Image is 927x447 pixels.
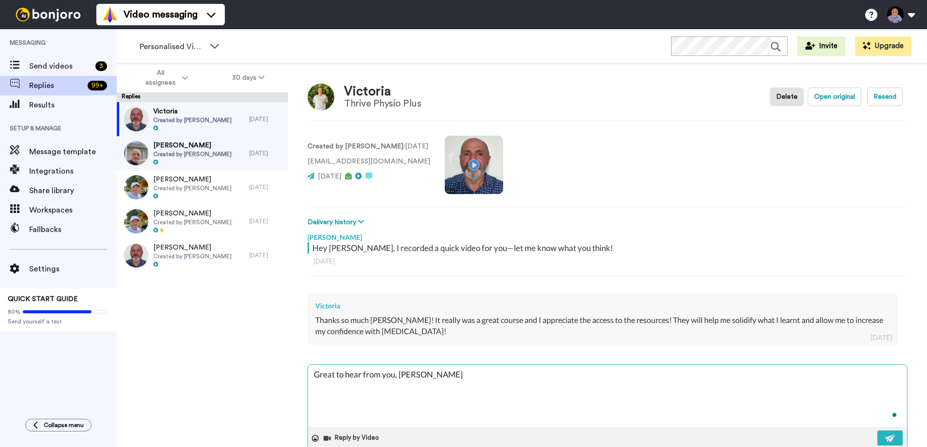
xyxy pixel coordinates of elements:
[308,157,430,167] p: [EMAIL_ADDRESS][DOMAIN_NAME]
[249,183,283,191] div: [DATE]
[249,149,283,157] div: [DATE]
[95,61,107,71] div: 3
[867,88,903,106] button: Resend
[8,318,109,325] span: Send yourself a test
[871,333,892,342] div: [DATE]
[29,60,91,72] span: Send videos
[153,150,232,158] span: Created by [PERSON_NAME]
[153,252,232,260] span: Created by [PERSON_NAME]
[770,88,804,106] button: Delete
[808,88,861,106] button: Open original
[12,8,85,21] img: bj-logo-header-white.svg
[210,69,287,87] button: 30 days
[308,228,908,242] div: [PERSON_NAME]
[124,209,148,233] img: adf77b6b-22c7-454a-aac3-1f8dd9c9cceb-thumb.jpg
[29,99,117,111] span: Results
[29,185,117,197] span: Share library
[308,217,367,228] button: Delivery history
[124,243,148,268] img: 8cd21154-8c29-4b91-bf81-7f93de8309cb-thumb.jpg
[117,170,288,204] a: [PERSON_NAME]Created by [PERSON_NAME][DATE]
[249,251,283,259] div: [DATE]
[117,92,288,102] div: Replies
[153,141,232,150] span: [PERSON_NAME]
[308,84,334,110] img: Image of Victoria
[124,141,148,165] img: 7fad4806-593f-4409-a888-e7a0762dfae5-thumb.jpg
[29,224,117,235] span: Fallbacks
[44,421,84,429] span: Collapse menu
[249,217,283,225] div: [DATE]
[29,80,84,91] span: Replies
[313,256,902,266] div: [DATE]
[141,68,180,88] span: All assignees
[117,238,288,272] a: [PERSON_NAME]Created by [PERSON_NAME][DATE]
[308,142,430,152] p: : [DATE]
[124,175,148,199] img: 64fdea38-93b6-46d9-ac00-a6c127f32b16-thumb.jpg
[308,365,907,427] textarea: To enrich screen reader interactions, please activate Accessibility in Grammarly extension settings
[153,184,232,192] span: Created by [PERSON_NAME]
[323,431,382,446] button: Reply by Video
[153,243,232,252] span: [PERSON_NAME]
[153,209,232,218] span: [PERSON_NAME]
[315,315,890,337] div: Thanks so much [PERSON_NAME]! It really was a great course and I appreciate the access to the res...
[798,36,845,56] button: Invite
[153,175,232,184] span: [PERSON_NAME]
[88,81,107,90] div: 99 +
[312,242,905,254] div: Hey [PERSON_NAME], I recorded a quick video for you—let me know what you think!
[315,301,890,311] div: Victoria
[117,136,288,170] a: [PERSON_NAME]Created by [PERSON_NAME][DATE]
[153,107,232,116] span: Victoria
[153,116,232,124] span: Created by [PERSON_NAME]
[124,8,198,21] span: Video messaging
[308,143,403,150] strong: Created by [PERSON_NAME]
[8,296,78,303] span: QUICK START GUIDE
[29,165,117,177] span: Integrations
[117,102,288,136] a: VictoriaCreated by [PERSON_NAME][DATE]
[25,419,91,431] button: Collapse menu
[124,107,148,131] img: a990bd26-5efa-44af-bef5-2da5f524e245-thumb.jpg
[318,173,341,180] span: [DATE]
[117,204,288,238] a: [PERSON_NAME]Created by [PERSON_NAME][DATE]
[855,36,911,56] button: Upgrade
[29,263,117,275] span: Settings
[8,308,20,316] span: 80%
[885,434,896,442] img: send-white.svg
[153,218,232,226] span: Created by [PERSON_NAME]
[140,41,205,53] span: Personalised Video VTS Join
[119,64,210,91] button: All assignees
[29,204,117,216] span: Workspaces
[344,98,421,109] div: Thrive Physio Plus
[249,115,283,123] div: [DATE]
[102,7,118,22] img: vm-color.svg
[344,85,421,99] div: Victoria
[29,146,117,158] span: Message template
